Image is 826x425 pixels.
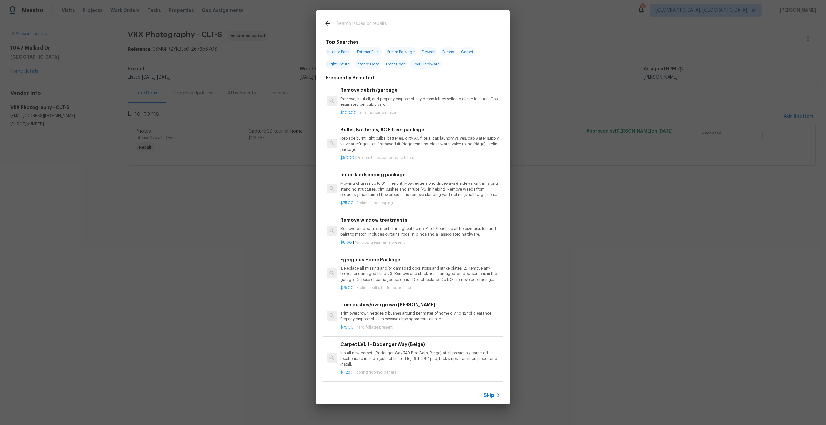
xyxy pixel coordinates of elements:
span: $50.00 [340,156,354,160]
h6: Remove debris/garbage [340,86,500,94]
h6: Trim tree branches [340,386,500,393]
span: $75.00 [340,201,354,205]
span: Exterior Paint [355,47,382,56]
p: | [340,325,500,330]
h6: Carpet LVL 1 - Bodenger Way (Beige) [340,341,500,348]
input: Search issues or repairs [336,19,473,29]
h6: Top Searches [326,38,358,45]
p: | [340,155,500,161]
p: 1. Replace all missing and/or damaged door stops and strike plates. 2. Remove any broken or damag... [340,266,500,282]
p: Trim overgrown hegdes & bushes around perimeter of home giving 12" of clearance. Properly dispose... [340,311,500,322]
span: Yard foilage present [357,325,393,329]
span: Front Door [384,60,407,69]
span: Skip [483,392,494,399]
span: $8.00 [340,241,352,244]
span: Window treatments present [355,241,405,244]
h6: Egregious Home Package [340,256,500,263]
span: Light Fixture [326,60,351,69]
span: Door Hardware [410,60,441,69]
p: | [340,110,500,115]
span: Interior Door [355,60,381,69]
span: Flooring flooring general [353,371,398,374]
span: Prelims bulbs batteries ac filters [357,156,414,160]
span: $75.00 [340,325,354,329]
span: Prelims bulbs batteries ac filters [357,286,413,290]
h6: Frequently Selected [326,74,374,81]
h6: Remove window treatments [340,216,500,223]
h6: Bulbs, Batteries, AC Filters package [340,126,500,133]
h6: Trim bushes/overgrown [PERSON_NAME] [340,301,500,308]
p: Mowing of grass up to 6" in height. Mow, edge along driveways & sidewalks, trim along standing st... [340,181,500,197]
p: | [340,200,500,206]
p: Install new carpet. (Bodenger Way 749 Bird Bath, Beige) at all previously carpeted locations. To ... [340,351,500,367]
p: Remove window treatments throughout home. Patch/touch up all holes/marks left and paint to match.... [340,226,500,237]
span: Interior Paint [326,47,352,56]
span: Prelims landscaping [357,201,393,205]
p: Replace burnt light bulbs, batteries, dirty AC filters, cap laundry valves, cap water supply valv... [340,136,500,152]
span: $75.00 [340,286,354,290]
span: $100.00 [340,111,357,114]
p: | [340,285,500,291]
span: Prelim Package [385,47,417,56]
span: $1.28 [340,371,350,374]
span: Debris [440,47,456,56]
span: Carpet [459,47,475,56]
h6: Initial landscaping package [340,171,500,178]
p: Remove, haul off, and properly dispose of any debris left by seller to offsite location. Cost est... [340,96,500,107]
span: Drywall [420,47,437,56]
p: | [340,240,500,245]
p: | [340,370,500,375]
span: Yard garbage present [359,111,398,114]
